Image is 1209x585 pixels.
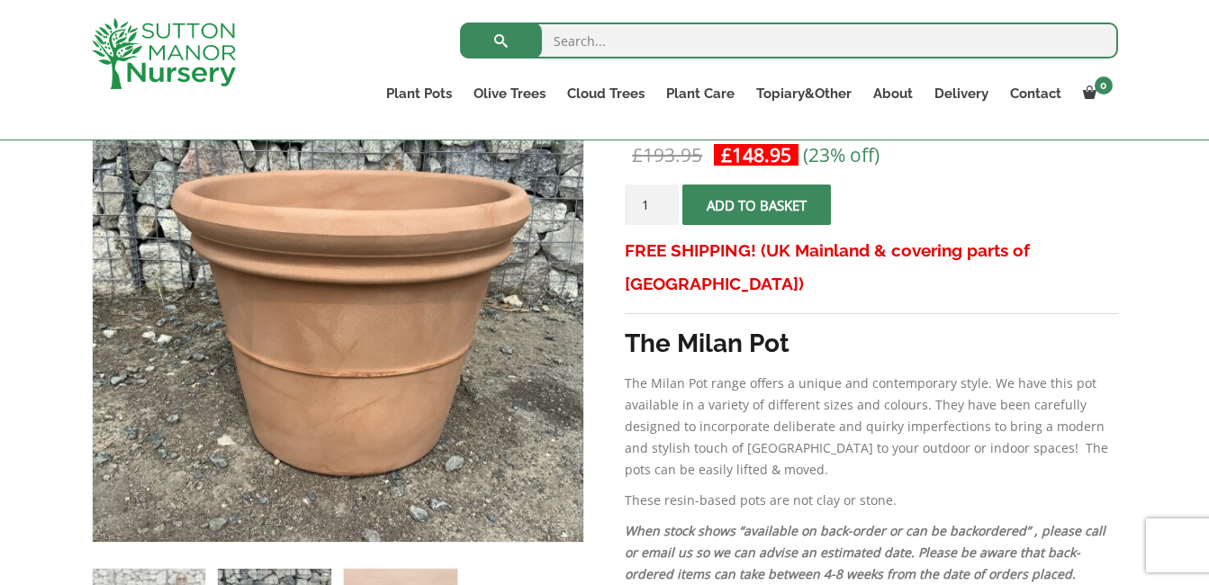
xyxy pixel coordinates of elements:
span: (23% off) [803,142,880,167]
h3: FREE SHIPPING! (UK Mainland & covering parts of [GEOGRAPHIC_DATA]) [625,234,1117,301]
p: The Milan Pot range offers a unique and contemporary style. We have this pot available in a varie... [625,373,1117,481]
p: These resin-based pots are not clay or stone. [625,490,1117,511]
span: £ [721,142,732,167]
a: Plant Pots [375,81,463,106]
a: Olive Trees [463,81,556,106]
bdi: 193.95 [632,142,702,167]
button: Add to basket [682,184,831,225]
span: £ [632,142,643,167]
input: Product quantity [625,184,679,225]
strong: The Milan Pot [625,328,789,358]
a: Delivery [924,81,999,106]
input: Search... [460,22,1118,58]
em: When stock shows “available on back-order or can be backordered” , please call or email us so we ... [625,522,1105,582]
a: Contact [999,81,1072,106]
a: About [862,81,924,106]
bdi: 148.95 [721,142,791,167]
a: Plant Care [655,81,745,106]
img: logo [92,18,236,89]
a: Topiary&Other [745,81,862,106]
a: 0 [1072,81,1118,106]
span: 0 [1095,76,1113,94]
a: Cloud Trees [556,81,655,106]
